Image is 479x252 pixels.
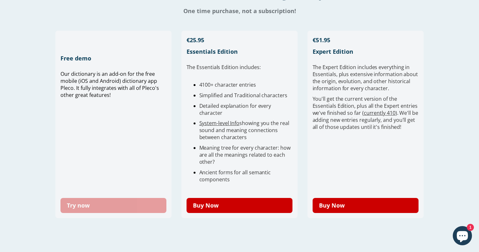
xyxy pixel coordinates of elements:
[313,64,382,71] span: The Expert Edition includes e
[60,70,159,98] span: Our dictionary is an add-on for the free mobile (iOS and Android) dictionary app Pleco. It fully ...
[199,102,271,116] span: Detailed explanation for every character
[60,54,167,62] h1: Free demo
[313,64,418,92] span: verything in Essentials, plus extensive information about the origin, evolution, and other histor...
[313,95,418,130] span: You'll get the current version of the Essentials Edition, plus all the Expert entries we've finis...
[187,48,293,55] h1: Essentials Edition
[187,64,261,71] span: The Essentials Edition includes:
[199,120,240,127] a: System-level Info
[199,144,291,165] span: Meaning tree for every character: how are all the meanings related to each other?
[199,81,256,88] span: 4100+ character entries
[313,36,330,44] span: €51.95
[313,48,419,55] h1: Expert Edition
[187,36,204,44] span: €25.95
[199,169,271,183] span: Ancient forms for all semantic components
[313,198,419,213] a: Buy Now
[187,198,293,213] a: Buy Now
[60,198,167,213] a: Try now
[364,109,395,116] a: currently 410
[199,92,287,99] span: Simplified and Traditional characters
[199,120,289,141] span: showing you the real sound and meaning connections between characters
[451,226,474,247] inbox-online-store-chat: Shopify online store chat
